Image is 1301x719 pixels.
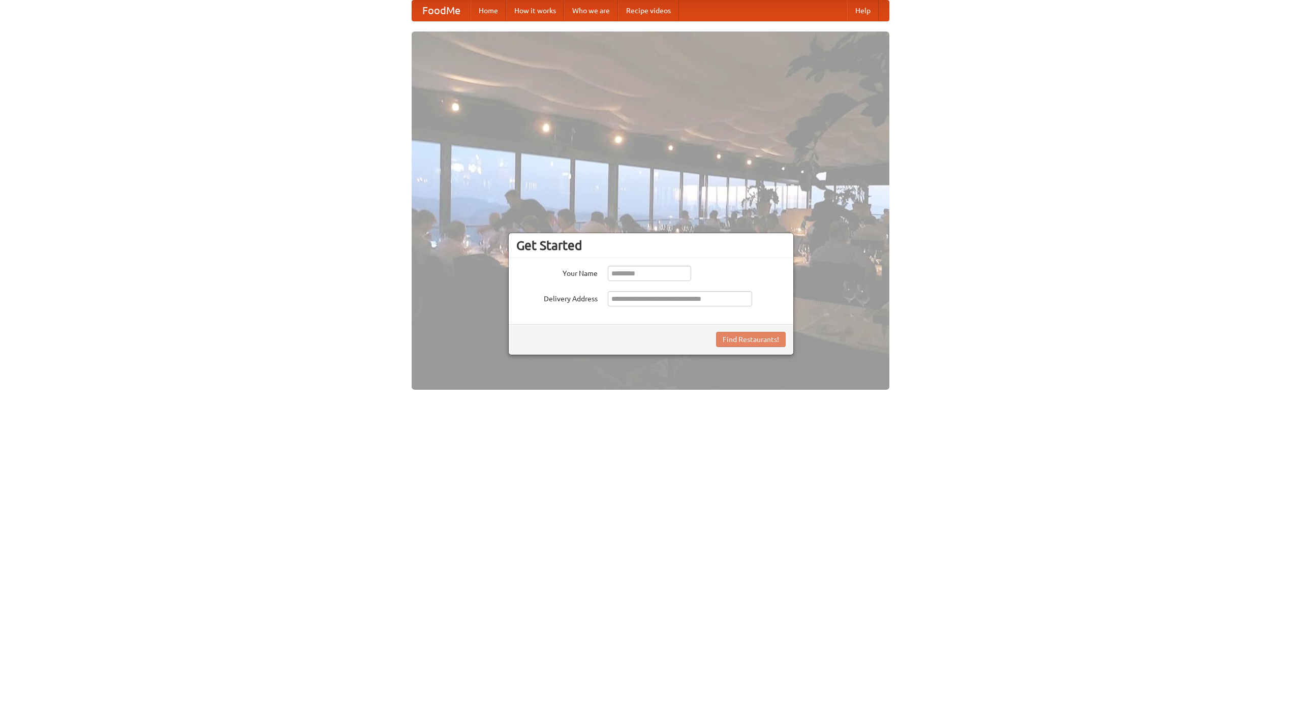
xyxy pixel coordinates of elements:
label: Your Name [516,266,598,278]
h3: Get Started [516,238,786,253]
a: Who we are [564,1,618,21]
a: FoodMe [412,1,471,21]
a: Home [471,1,506,21]
label: Delivery Address [516,291,598,304]
a: How it works [506,1,564,21]
a: Help [847,1,879,21]
a: Recipe videos [618,1,679,21]
button: Find Restaurants! [716,332,786,347]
